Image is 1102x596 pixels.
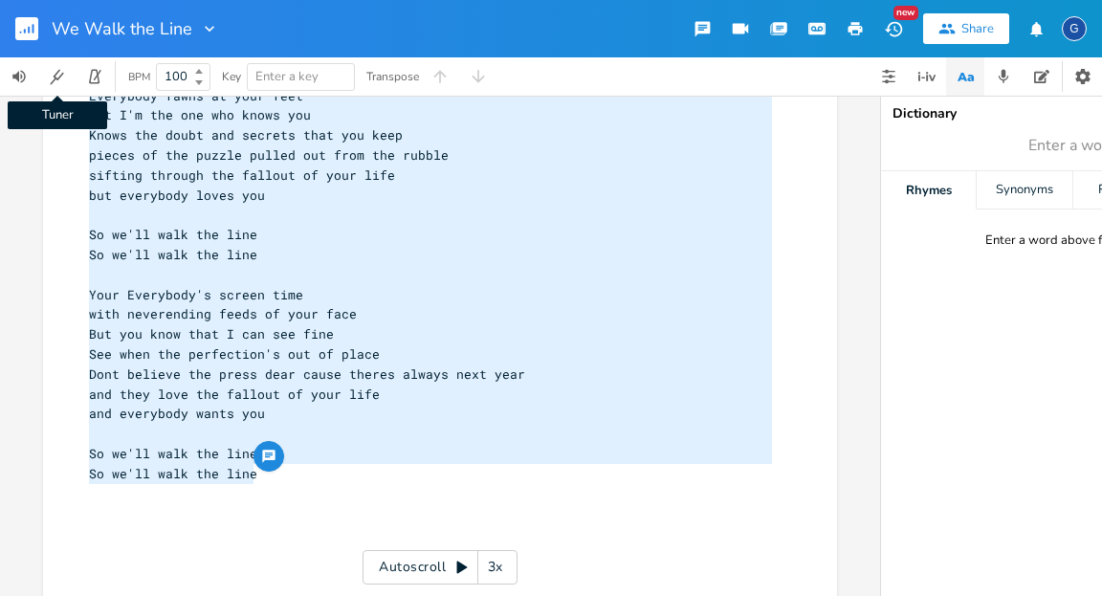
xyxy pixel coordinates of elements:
[89,286,303,303] span: Your Everybody's screen time
[89,405,265,422] span: and everybody wants you
[89,146,449,164] span: pieces of the puzzle pulled out from the rubble
[478,550,513,585] div: 3x
[881,171,976,210] div: Rhymes
[1062,16,1087,41] div: glennseland
[89,365,525,383] span: Dont believe the press dear cause theres always next year
[89,465,257,482] span: So we'll walk the line
[874,11,913,46] button: New
[38,57,77,96] button: Tuner
[255,68,319,85] span: Enter a key
[89,386,380,403] span: and they love the fallout of your life
[1062,7,1087,51] button: G
[52,20,192,37] span: We Walk the Line
[923,13,1009,44] button: Share
[977,171,1071,210] div: Synonyms
[89,126,403,143] span: Knows the doubt and secrets that you keep
[89,87,303,104] span: Everybody fawns at your feet
[89,246,257,263] span: So we'll walk the line
[89,226,257,243] span: So we'll walk the line
[366,71,419,82] div: Transpose
[893,6,918,20] div: New
[89,325,334,342] span: But you know that I can see fine
[89,345,380,363] span: See when the perfection's out of place
[89,106,311,123] span: But I'm the one who knows you
[363,550,518,585] div: Autoscroll
[89,305,357,322] span: with neverending feeds of your face
[128,72,150,82] div: BPM
[89,187,265,204] span: but everybody loves you
[222,71,241,82] div: Key
[89,445,257,462] span: So we'll walk the line
[961,20,994,37] div: Share
[89,166,395,184] span: sifting through the fallout of your life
